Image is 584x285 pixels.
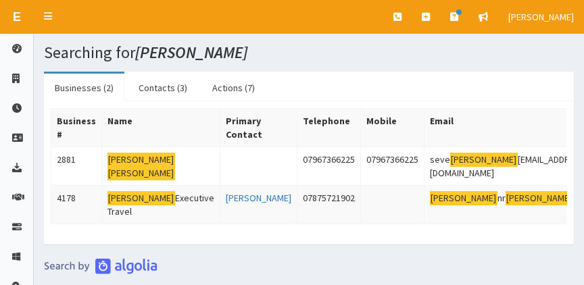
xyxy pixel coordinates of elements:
mark: [PERSON_NAME] [450,153,518,167]
td: 2881 [51,147,102,186]
td: 07875721902 [297,186,360,224]
a: Actions (7) [201,74,266,102]
h1: Searching for [44,44,574,61]
mark: [PERSON_NAME] [506,191,573,205]
th: Primary Contact [220,109,297,147]
mark: [PERSON_NAME] [107,191,175,205]
a: Businesses (2) [44,74,124,102]
i: [PERSON_NAME] [135,42,247,63]
mark: [PERSON_NAME] [107,166,175,180]
th: Business # [51,109,102,147]
a: [PERSON_NAME] [226,192,291,204]
td: 07967366225 [297,147,360,186]
span: [PERSON_NAME] [508,11,574,23]
b: E [13,10,21,24]
td: Executive Travel [102,186,220,224]
td: 4178 [51,186,102,224]
th: Mobile [360,109,424,147]
a: Contacts (3) [128,74,198,102]
td: 07967366225 [360,147,424,186]
th: Name [102,109,220,147]
mark: [PERSON_NAME] [430,191,497,205]
img: search-by-algolia-light-background.png [44,258,157,274]
th: Telephone [297,109,360,147]
mark: [PERSON_NAME] [107,153,175,167]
